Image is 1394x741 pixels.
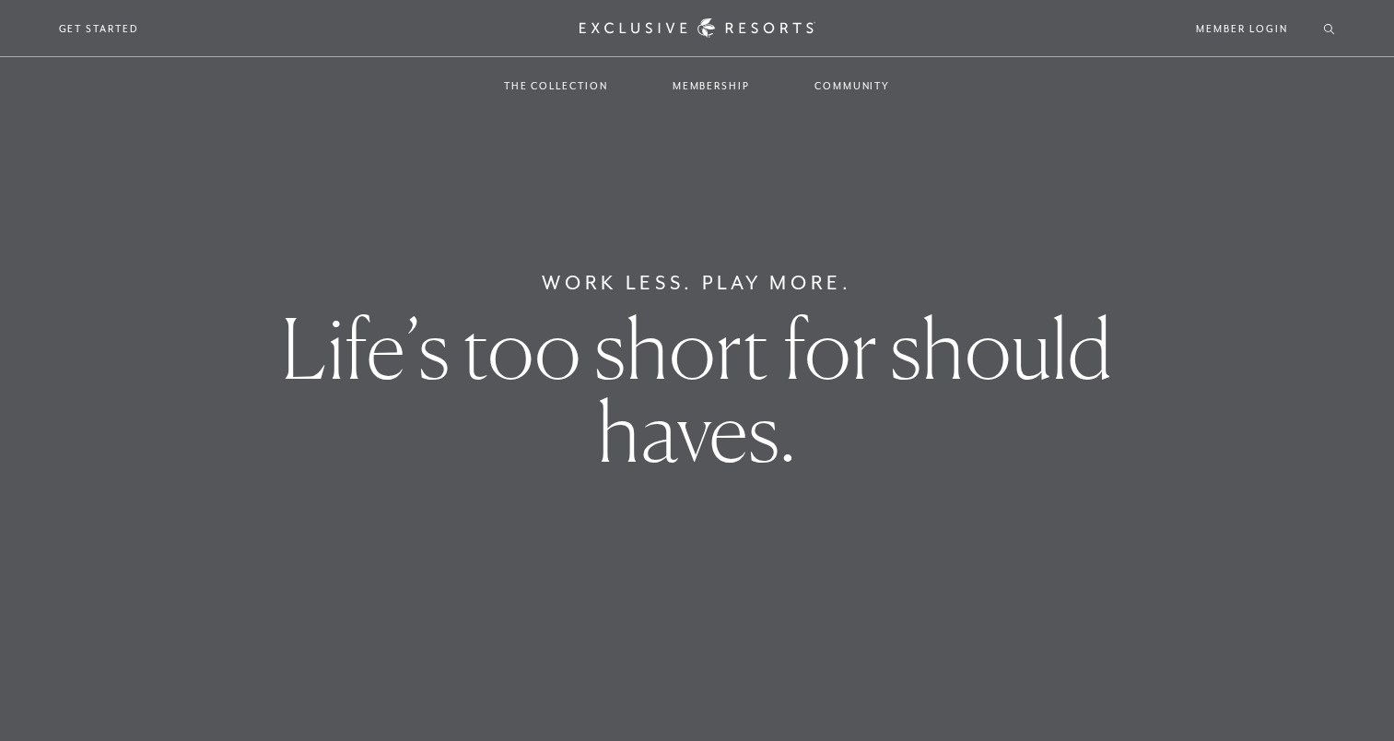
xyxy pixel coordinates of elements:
a: Community [796,59,908,112]
a: Membership [654,59,768,112]
h6: Work Less. Play More. [542,268,852,298]
a: The Collection [486,59,627,112]
a: Member Login [1196,20,1287,37]
h1: Life’s too short for should haves. [243,307,1150,473]
a: Get Started [59,20,139,37]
